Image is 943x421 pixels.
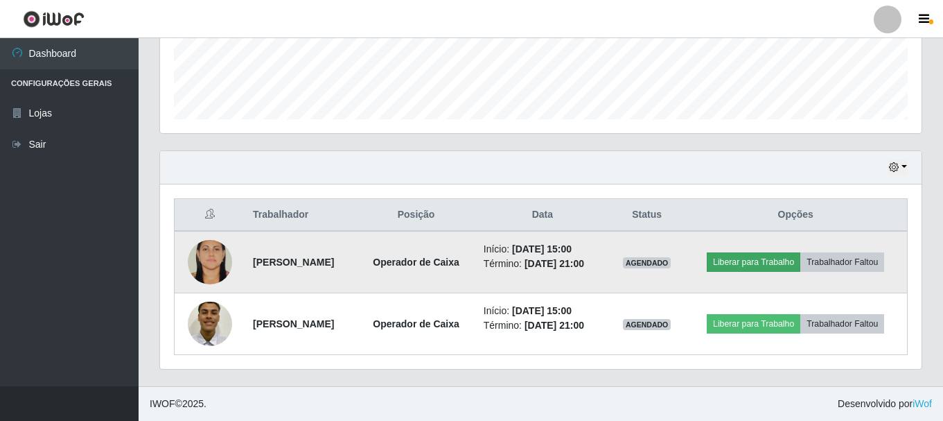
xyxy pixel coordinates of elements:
time: [DATE] 15:00 [512,243,572,255]
time: [DATE] 15:00 [512,305,572,316]
button: Trabalhador Faltou [800,314,884,334]
th: Data [475,199,610,232]
button: Liberar para Trabalho [707,314,800,334]
th: Opções [684,199,907,232]
span: AGENDADO [623,319,671,330]
time: [DATE] 21:00 [525,320,584,331]
img: CoreUI Logo [23,10,85,28]
img: 1693145473232.jpeg [188,229,232,295]
img: 1744939908416.jpeg [188,294,232,353]
button: Trabalhador Faltou [800,252,884,272]
strong: [PERSON_NAME] [253,318,334,329]
span: AGENDADO [623,257,671,268]
a: iWof [913,398,932,409]
time: [DATE] 21:00 [525,258,584,269]
li: Término: [484,257,601,271]
th: Trabalhador [245,199,357,232]
strong: [PERSON_NAME] [253,257,334,268]
li: Início: [484,242,601,257]
th: Status [610,199,684,232]
li: Início: [484,304,601,318]
span: Desenvolvido por [838,397,932,411]
li: Término: [484,318,601,333]
strong: Operador de Caixa [373,257,459,268]
th: Posição [357,199,475,232]
button: Liberar para Trabalho [707,252,800,272]
strong: Operador de Caixa [373,318,459,329]
span: © 2025 . [150,397,206,411]
span: IWOF [150,398,175,409]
